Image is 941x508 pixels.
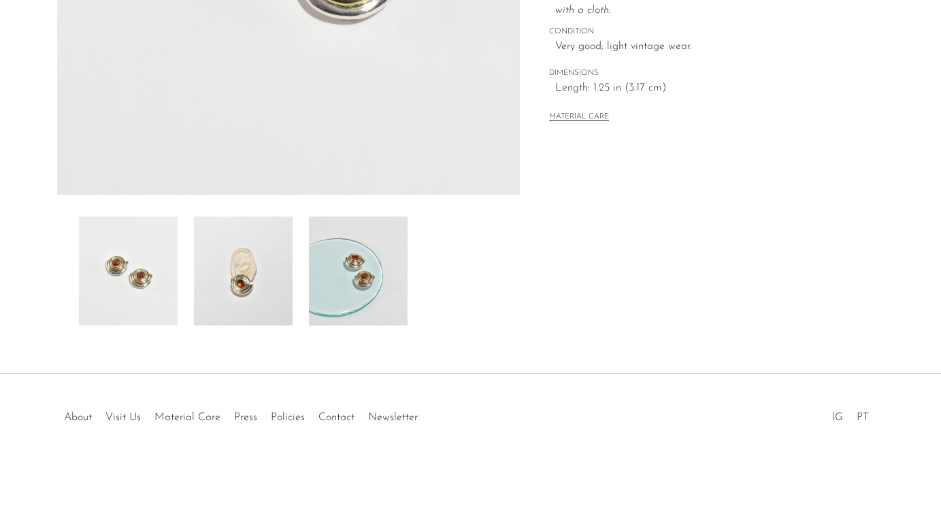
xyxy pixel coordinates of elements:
[555,38,855,56] span: Very good; light vintage wear.
[271,412,305,423] a: Policies
[309,217,408,326] img: Two-Tone Amber Earrings
[79,217,178,326] img: Two-Tone Amber Earrings
[105,412,141,423] a: Visit Us
[549,67,855,80] span: DIMENSIONS
[549,26,855,38] span: CONDITION
[832,412,843,423] a: IG
[194,217,293,326] img: Two-Tone Amber Earrings
[57,401,425,427] ul: Quick links
[154,412,220,423] a: Material Care
[555,80,855,97] span: Length: 1.25 in (3.17 cm)
[549,112,609,123] button: MATERIAL CARE
[825,401,876,427] ul: Social Medias
[857,412,869,423] a: PT
[234,412,257,423] a: Press
[64,412,92,423] a: About
[318,412,354,423] a: Contact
